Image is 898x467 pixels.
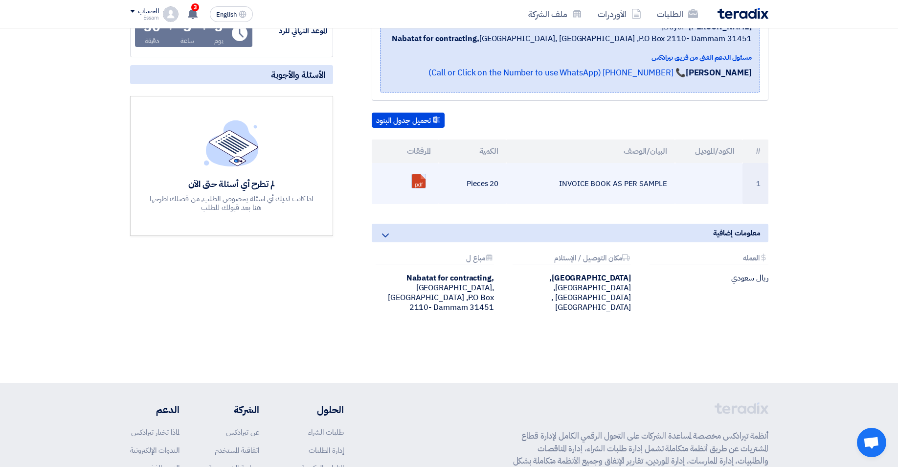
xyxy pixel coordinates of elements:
div: ريال سعودي [646,273,768,283]
div: مكان التوصيل / الإستلام [513,254,631,264]
div: الحساب [138,7,159,16]
b: Nabatat for contracting, [392,33,479,45]
div: ساعة [180,36,195,46]
a: دردشة مفتوحة [857,428,886,457]
td: 1 [742,163,768,204]
span: معلومات إضافية [713,228,761,238]
a: الندوات الإلكترونية [130,445,180,456]
img: profile_test.png [163,6,179,22]
div: الموعد النهائي للرد [254,25,328,37]
div: العمله [650,254,768,264]
li: الحلول [289,402,344,417]
th: المرفقات [372,140,439,163]
img: Teradix logo [718,8,768,19]
span: [GEOGRAPHIC_DATA], [GEOGRAPHIC_DATA] ,P.O Box 2110- Dammam 31451 [392,33,751,45]
b: [GEOGRAPHIC_DATA], [549,272,631,284]
a: ملف الشركة [520,2,590,25]
div: 30 [144,20,160,34]
img: empty_state_list.svg [204,120,259,166]
div: 3 [215,20,223,34]
div: مباع ل [376,254,494,264]
a: الطلبات [649,2,706,25]
a: CANCELATIONBOOKREQUESTX_1755770647990.pdf [412,174,490,233]
span: 3 [191,3,199,11]
div: اذا كانت لديك أي اسئلة بخصوص الطلب, من فضلك اطرحها هنا بعد قبولك للطلب [148,194,314,212]
div: 3 [183,20,192,34]
li: الشركة [208,402,259,417]
div: مسئول الدعم الفني من فريق تيرادكس [392,52,751,63]
div: [GEOGRAPHIC_DATA], [GEOGRAPHIC_DATA] ,[GEOGRAPHIC_DATA] [509,273,631,312]
td: INVOICE BOOK AS PER SAMPLE [506,163,675,204]
th: البيان/الوصف [506,140,675,163]
li: الدعم [130,402,180,417]
th: الكمية [439,140,506,163]
strong: [PERSON_NAME] [686,67,752,79]
a: عن تيرادكس [226,427,259,438]
button: English [210,6,253,22]
span: الأسئلة والأجوبة [271,69,325,80]
th: # [742,140,768,163]
button: تحميل جدول البنود [372,113,445,128]
td: 20 Pieces [439,163,506,204]
div: لم تطرح أي أسئلة حتى الآن [148,178,314,189]
div: Essam [130,15,159,21]
span: English [216,11,237,18]
div: [GEOGRAPHIC_DATA], [GEOGRAPHIC_DATA] ,P.O Box 2110- Dammam 31451 [372,273,494,312]
a: 📞 [PHONE_NUMBER] (Call or Click on the Number to use WhatsApp) [428,67,686,79]
div: يوم [214,36,224,46]
div: دقيقة [145,36,160,46]
a: إدارة الطلبات [309,445,344,456]
th: الكود/الموديل [675,140,742,163]
a: لماذا تختار تيرادكس [131,427,180,438]
b: Nabatat for contracting, [406,272,494,284]
a: طلبات الشراء [308,427,344,438]
a: اتفاقية المستخدم [215,445,259,456]
a: الأوردرات [590,2,649,25]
